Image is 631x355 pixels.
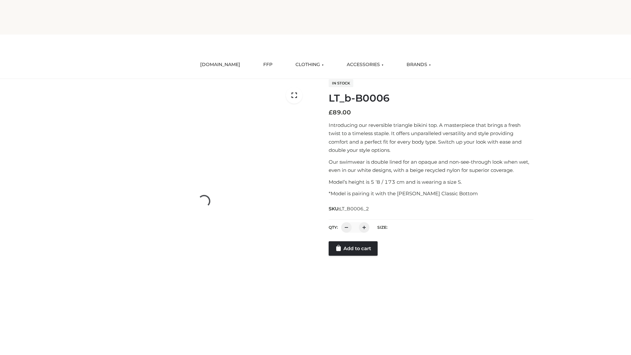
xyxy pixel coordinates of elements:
span: SKU: [329,205,370,213]
a: BRANDS [402,58,436,72]
span: In stock [329,79,353,87]
span: £ [329,109,333,116]
p: Introducing our reversible triangle bikini top. A masterpiece that brings a fresh twist to a time... [329,121,533,154]
a: [DOMAIN_NAME] [195,58,245,72]
bdi: 89.00 [329,109,351,116]
a: CLOTHING [291,58,329,72]
label: Size: [377,225,387,230]
p: Our swimwear is double lined for an opaque and non-see-through look when wet, even in our white d... [329,158,533,175]
a: ACCESSORIES [342,58,388,72]
p: *Model is pairing it with the [PERSON_NAME] Classic Bottom [329,189,533,198]
a: FFP [258,58,277,72]
label: QTY: [329,225,338,230]
span: LT_B0006_2 [339,206,369,212]
p: Model’s height is 5 ‘8 / 173 cm and is wearing a size S. [329,178,533,186]
a: Add to cart [329,241,378,256]
h1: LT_b-B0006 [329,92,533,104]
